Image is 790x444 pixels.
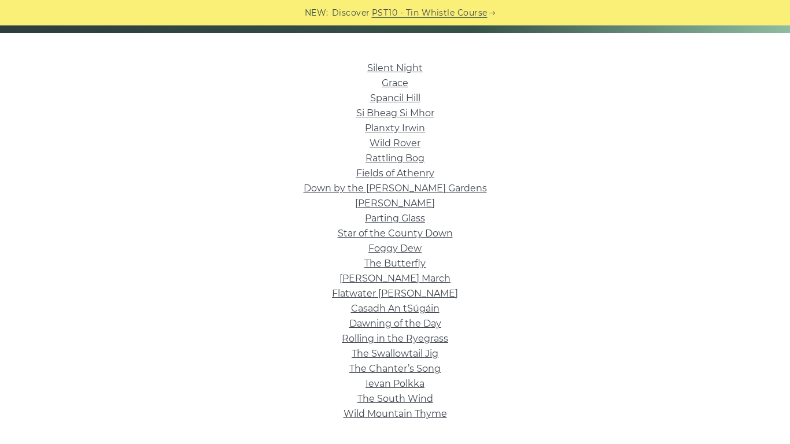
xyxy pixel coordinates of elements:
a: Wild Rover [370,138,420,149]
a: Foggy Dew [368,243,422,254]
a: Silent Night [367,62,423,73]
a: Parting Glass [365,213,425,224]
a: Down by the [PERSON_NAME] Gardens [304,183,487,194]
a: Wild Mountain Thyme [344,408,447,419]
a: Dawning of the Day [349,318,441,329]
a: Ievan Polkka [366,378,424,389]
a: Spancil Hill [370,92,420,103]
a: Planxty Irwin [365,123,425,134]
a: Si­ Bheag Si­ Mhor [356,108,434,119]
a: The Swallowtail Jig [352,348,438,359]
a: Casadh An tSúgáin [351,303,440,314]
a: The South Wind [357,393,433,404]
a: Star of the County Down [338,228,453,239]
a: Rolling in the Ryegrass [342,333,448,344]
a: [PERSON_NAME] [355,198,435,209]
span: NEW: [305,6,328,20]
a: Grace [382,77,408,88]
a: Rattling Bog [366,153,424,164]
span: Discover [332,6,370,20]
a: Flatwater [PERSON_NAME] [332,288,458,299]
a: The Butterfly [364,258,426,269]
a: The Chanter’s Song [349,363,441,374]
a: Fields of Athenry [356,168,434,179]
a: [PERSON_NAME] March [339,273,451,284]
a: PST10 - Tin Whistle Course [372,6,488,20]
